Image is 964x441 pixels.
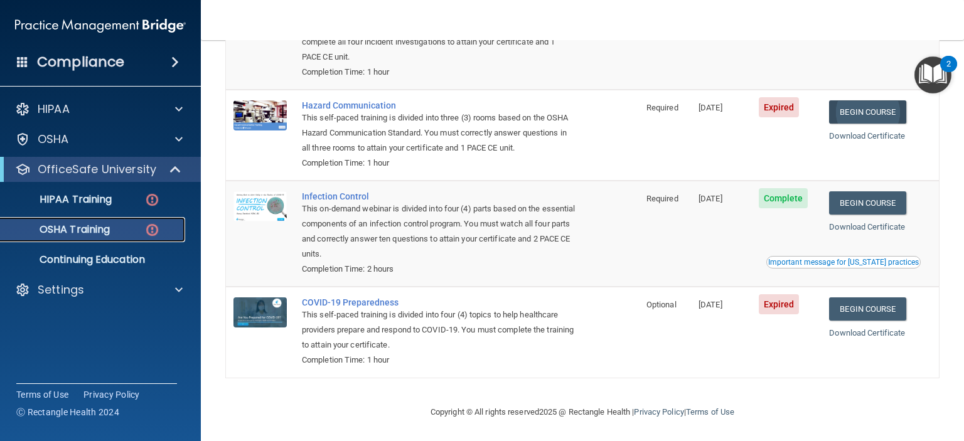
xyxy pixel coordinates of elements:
[302,100,576,110] a: Hazard Communication
[686,407,734,417] a: Terms of Use
[759,188,808,208] span: Complete
[38,102,70,117] p: HIPAA
[302,297,576,307] a: COVID-19 Preparedness
[302,110,576,156] div: This self-paced training is divided into three (3) rooms based on the OSHA Hazard Communication S...
[83,388,140,401] a: Privacy Policy
[16,388,68,401] a: Terms of Use
[15,282,183,297] a: Settings
[15,102,183,117] a: HIPAA
[37,53,124,71] h4: Compliance
[699,103,722,112] span: [DATE]
[759,294,800,314] span: Expired
[353,392,811,432] div: Copyright © All rights reserved 2025 @ Rectangle Health | |
[302,262,576,277] div: Completion Time: 2 hours
[8,193,112,206] p: HIPAA Training
[829,100,906,124] a: Begin Course
[38,282,84,297] p: Settings
[144,192,160,208] img: danger-circle.6113f641.png
[8,253,179,266] p: Continuing Education
[829,328,905,337] a: Download Certificate
[646,300,677,309] span: Optional
[829,131,905,141] a: Download Certificate
[302,353,576,368] div: Completion Time: 1 hour
[768,258,919,266] div: Important message for [US_STATE] practices
[829,191,906,215] a: Begin Course
[646,103,678,112] span: Required
[15,13,186,38] img: PMB logo
[946,64,951,80] div: 2
[302,307,576,353] div: This self-paced training is divided into four (4) topics to help healthcare providers prepare and...
[829,222,905,231] a: Download Certificate
[634,407,683,417] a: Privacy Policy
[302,65,576,80] div: Completion Time: 1 hour
[766,256,921,268] button: Read this if you are a dental practitioner in the state of CA
[646,194,678,203] span: Required
[38,162,156,177] p: OfficeSafe University
[38,132,69,147] p: OSHA
[759,97,800,117] span: Expired
[914,56,951,93] button: Open Resource Center, 2 new notifications
[302,156,576,171] div: Completion Time: 1 hour
[302,201,576,262] div: This on-demand webinar is divided into four (4) parts based on the essential components of an inf...
[15,132,183,147] a: OSHA
[302,191,576,201] a: Infection Control
[15,162,182,177] a: OfficeSafe University
[699,300,722,309] span: [DATE]
[8,223,110,236] p: OSHA Training
[16,406,119,418] span: Ⓒ Rectangle Health 2024
[829,297,906,321] a: Begin Course
[699,194,722,203] span: [DATE]
[144,222,160,238] img: danger-circle.6113f641.png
